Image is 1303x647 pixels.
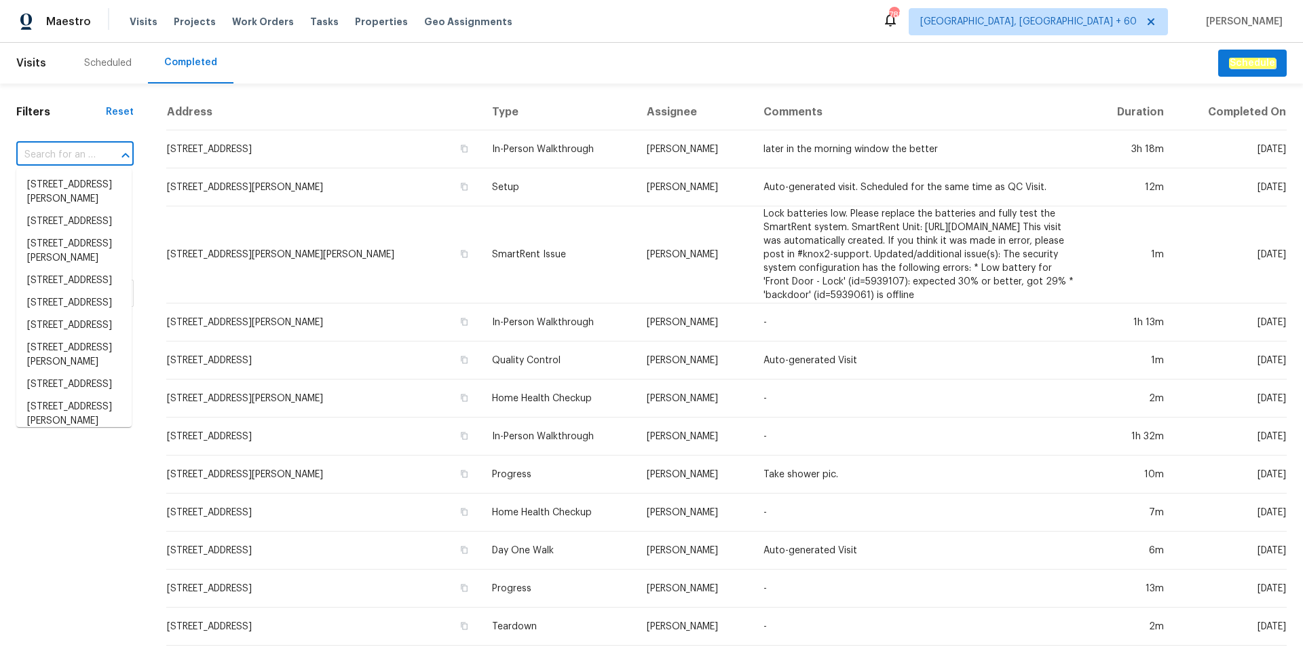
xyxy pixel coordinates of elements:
[636,418,753,456] td: [PERSON_NAME]
[1089,380,1175,418] td: 2m
[481,380,636,418] td: Home Health Checkup
[16,337,132,373] li: [STREET_ADDRESS][PERSON_NAME]
[1201,15,1283,29] span: [PERSON_NAME]
[481,168,636,206] td: Setup
[1089,494,1175,532] td: 7m
[16,270,132,292] li: [STREET_ADDRESS]
[166,608,481,646] td: [STREET_ADDRESS]
[753,456,1089,494] td: Take shower pic.
[481,341,636,380] td: Quality Control
[1175,494,1287,532] td: [DATE]
[458,316,470,328] button: Copy Address
[636,94,753,130] th: Assignee
[481,303,636,341] td: In-Person Walkthrough
[481,570,636,608] td: Progress
[636,570,753,608] td: [PERSON_NAME]
[636,494,753,532] td: [PERSON_NAME]
[636,456,753,494] td: [PERSON_NAME]
[46,15,91,29] span: Maestro
[481,532,636,570] td: Day One Walk
[481,206,636,303] td: SmartRent Issue
[166,570,481,608] td: [STREET_ADDRESS]
[481,130,636,168] td: In-Person Walkthrough
[166,130,481,168] td: [STREET_ADDRESS]
[1175,130,1287,168] td: [DATE]
[16,105,106,119] h1: Filters
[166,303,481,341] td: [STREET_ADDRESS][PERSON_NAME]
[636,532,753,570] td: [PERSON_NAME]
[166,418,481,456] td: [STREET_ADDRESS]
[1089,608,1175,646] td: 2m
[1089,206,1175,303] td: 1m
[1089,94,1175,130] th: Duration
[753,494,1089,532] td: -
[84,56,132,70] div: Scheduled
[458,430,470,442] button: Copy Address
[458,506,470,518] button: Copy Address
[636,130,753,168] td: [PERSON_NAME]
[753,168,1089,206] td: Auto-generated visit. Scheduled for the same time as QC Visit.
[355,15,408,29] span: Properties
[166,380,481,418] td: [STREET_ADDRESS][PERSON_NAME]
[116,146,135,165] button: Close
[166,494,481,532] td: [STREET_ADDRESS]
[16,373,132,396] li: [STREET_ADDRESS]
[481,456,636,494] td: Progress
[753,341,1089,380] td: Auto-generated Visit
[458,392,470,404] button: Copy Address
[424,15,512,29] span: Geo Assignments
[458,468,470,480] button: Copy Address
[232,15,294,29] span: Work Orders
[16,292,132,314] li: [STREET_ADDRESS]
[1175,570,1287,608] td: [DATE]
[16,48,46,78] span: Visits
[458,620,470,632] button: Copy Address
[636,341,753,380] td: [PERSON_NAME]
[1089,168,1175,206] td: 12m
[458,181,470,193] button: Copy Address
[636,380,753,418] td: [PERSON_NAME]
[1175,418,1287,456] td: [DATE]
[458,143,470,155] button: Copy Address
[310,17,339,26] span: Tasks
[1175,532,1287,570] td: [DATE]
[753,130,1089,168] td: later in the morning window the better
[166,532,481,570] td: [STREET_ADDRESS]
[1089,130,1175,168] td: 3h 18m
[481,418,636,456] td: In-Person Walkthrough
[1089,532,1175,570] td: 6m
[16,174,132,210] li: [STREET_ADDRESS][PERSON_NAME]
[1175,380,1287,418] td: [DATE]
[636,206,753,303] td: [PERSON_NAME]
[481,608,636,646] td: Teardown
[16,145,96,166] input: Search for an address...
[1218,50,1287,77] button: Schedule
[1089,303,1175,341] td: 1h 13m
[636,168,753,206] td: [PERSON_NAME]
[1229,58,1276,69] em: Schedule
[166,94,481,130] th: Address
[458,354,470,366] button: Copy Address
[753,380,1089,418] td: -
[1175,341,1287,380] td: [DATE]
[753,303,1089,341] td: -
[920,15,1137,29] span: [GEOGRAPHIC_DATA], [GEOGRAPHIC_DATA] + 60
[1175,303,1287,341] td: [DATE]
[1089,418,1175,456] td: 1h 32m
[753,206,1089,303] td: Lock batteries low. Please replace the batteries and fully test the SmartRent system. SmartRent U...
[164,56,217,69] div: Completed
[16,210,132,233] li: [STREET_ADDRESS]
[1089,456,1175,494] td: 10m
[106,105,134,119] div: Reset
[889,8,899,22] div: 788
[753,608,1089,646] td: -
[753,532,1089,570] td: Auto-generated Visit
[16,396,132,432] li: [STREET_ADDRESS][PERSON_NAME]
[1089,341,1175,380] td: 1m
[16,314,132,337] li: [STREET_ADDRESS]
[481,94,636,130] th: Type
[753,570,1089,608] td: -
[458,544,470,556] button: Copy Address
[1175,608,1287,646] td: [DATE]
[166,168,481,206] td: [STREET_ADDRESS][PERSON_NAME]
